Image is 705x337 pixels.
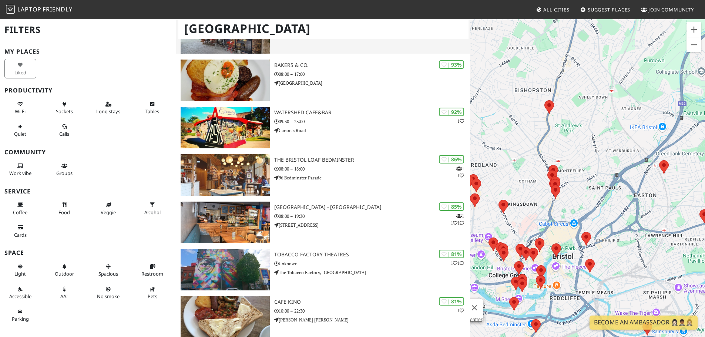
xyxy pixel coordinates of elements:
[98,270,118,277] span: Spacious
[137,260,168,280] button: Restroom
[274,252,470,258] h3: Tobacco Factory Theatres
[274,260,470,267] p: Unknown
[137,283,168,303] button: Pets
[176,154,470,196] a: The Bristol Loaf Bedminster | 86% 11 The Bristol Loaf Bedminster 08:00 – 18:00 96 Bedminster Parade
[176,107,470,148] a: Watershed Cafe&Bar | 92% 1 Watershed Cafe&Bar 09:30 – 23:00 Canon's Road
[48,121,80,140] button: Calls
[59,131,69,137] span: Video/audio calls
[456,165,464,179] p: 1 1
[181,107,270,148] img: Watershed Cafe&Bar
[141,270,163,277] span: Restroom
[55,270,74,277] span: Outdoor area
[4,149,172,156] h3: Community
[13,209,27,216] span: Coffee
[577,3,634,16] a: Suggest Places
[137,98,168,118] button: Tables
[4,98,36,118] button: Wi-Fi
[93,283,124,303] button: No smoke
[101,209,116,216] span: Veggie
[686,37,701,52] button: Zoom out
[6,5,15,14] img: LaptopFriendly
[686,22,701,37] button: Zoom in
[56,108,73,115] span: Power sockets
[58,209,70,216] span: Food
[43,5,72,13] span: Friendly
[457,118,464,125] p: 1
[48,260,80,280] button: Outdoor
[466,299,483,317] button: Close
[56,170,73,176] span: Group tables
[181,249,270,290] img: Tobacco Factory Theatres
[274,316,470,323] p: [PERSON_NAME] [PERSON_NAME]
[17,5,41,13] span: Laptop
[4,48,172,55] h3: My Places
[14,270,26,277] span: Natural light
[48,199,80,218] button: Food
[145,108,159,115] span: Work-friendly tables
[274,109,470,116] h3: Watershed Cafe&Bar
[274,299,470,305] h3: Cafe Kino
[176,202,470,243] a: Hatter House Cafe - Bristol | 85% 111 [GEOGRAPHIC_DATA] - [GEOGRAPHIC_DATA] 08:00 – 19:30 [STREET...
[274,174,470,181] p: 96 Bedminster Parade
[439,60,464,69] div: | 93%
[4,121,36,140] button: Quiet
[12,316,29,322] span: Parking
[93,98,124,118] button: Long stays
[439,250,464,258] div: | 81%
[48,160,80,179] button: Groups
[97,293,120,300] span: Smoke free
[274,307,470,314] p: 10:00 – 22:30
[4,160,36,179] button: Work vibe
[274,213,470,220] p: 08:00 – 19:30
[274,269,470,276] p: The Tobacco Factory, [GEOGRAPHIC_DATA]
[181,60,270,101] img: Bakers & Co.
[274,62,470,68] h3: Bakers & Co.
[181,202,270,243] img: Hatter House Cafe - Bristol
[148,293,157,300] span: Pet friendly
[4,199,36,218] button: Coffee
[274,71,470,78] p: 08:00 – 17:00
[15,108,26,115] span: Stable Wi-Fi
[178,18,469,39] h1: [GEOGRAPHIC_DATA]
[4,283,36,303] button: Accessible
[176,60,470,101] a: Bakers & Co. | 93% Bakers & Co. 08:00 – 17:00 [GEOGRAPHIC_DATA]
[144,209,161,216] span: Alcohol
[439,202,464,211] div: | 85%
[14,131,26,137] span: Quiet
[4,249,172,256] h3: Space
[9,293,31,300] span: Accessible
[6,3,73,16] a: LaptopFriendly LaptopFriendly
[93,199,124,218] button: Veggie
[4,87,172,94] h3: Productivity
[533,3,573,16] a: All Cities
[274,204,470,210] h3: [GEOGRAPHIC_DATA] - [GEOGRAPHIC_DATA]
[96,108,120,115] span: Long stays
[439,108,464,116] div: | 92%
[93,260,124,280] button: Spacious
[181,154,270,196] img: The Bristol Loaf Bedminster
[429,317,483,322] a: Tobacco Factory Theatres
[648,6,694,13] span: Join Community
[451,260,464,267] p: 1 1
[439,297,464,306] div: | 81%
[4,306,36,325] button: Parking
[451,212,464,226] p: 1 1 1
[274,127,470,134] p: Canon's Road
[543,6,570,13] span: All Cities
[274,157,470,163] h3: The Bristol Loaf Bedminster
[457,307,464,314] p: 1
[60,293,68,300] span: Air conditioned
[4,221,36,241] button: Cards
[4,188,172,195] h3: Service
[48,283,80,303] button: A/C
[588,6,631,13] span: Suggest Places
[274,118,470,125] p: 09:30 – 23:00
[274,222,470,229] p: [STREET_ADDRESS]
[137,199,168,218] button: Alcohol
[9,170,31,176] span: People working
[176,249,470,290] a: Tobacco Factory Theatres | 81% 11 Tobacco Factory Theatres Unknown The Tobacco Factory, [GEOGRAPH...
[4,18,172,41] h2: Filters
[4,260,36,280] button: Light
[439,155,464,164] div: | 86%
[638,3,697,16] a: Join Community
